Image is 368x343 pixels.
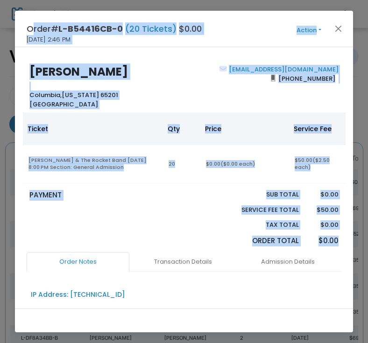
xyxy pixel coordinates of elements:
[220,160,255,168] span: ($0.00 each)
[289,112,345,145] th: Service Fee
[23,112,163,145] th: Ticket
[228,236,299,246] p: Order Total
[27,252,129,272] a: Order Notes
[163,145,200,183] td: 20
[27,35,71,44] span: [DATE] 2:46 PM
[237,252,340,272] a: Admission Details
[276,71,339,86] span: [PHONE_NUMBER]
[31,290,125,300] div: IP Address: [TECHNICAL_ID]
[308,205,339,215] p: $50.00
[228,220,299,230] p: Tax Total
[29,91,62,99] span: Columbia,
[29,190,179,201] p: PAYMENT
[295,156,330,171] span: ($2.50 each)
[308,190,339,199] p: $0.00
[200,112,289,145] th: Price
[228,205,299,215] p: Service Fee Total
[23,112,346,183] div: Data table
[27,22,202,35] h4: Order# $0.00
[58,23,123,35] span: L-B54416CB-0
[163,112,200,145] th: Qty
[228,190,299,199] p: Sub total
[29,91,118,109] b: [US_STATE] 65201 [GEOGRAPHIC_DATA]
[29,63,128,80] b: [PERSON_NAME]
[308,220,339,230] p: $0.00
[200,145,289,183] td: $0.00
[227,65,339,74] a: [EMAIL_ADDRESS][DOMAIN_NAME]
[289,145,345,183] td: $50.00
[132,252,234,272] a: Transaction Details
[333,22,345,35] button: Close
[23,145,163,183] td: [PERSON_NAME] & The Rocket Band [DATE] 8:00 PM Section: General Admission
[123,23,179,35] span: (20 Tickets)
[281,25,337,35] button: Action
[308,236,339,246] p: $0.00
